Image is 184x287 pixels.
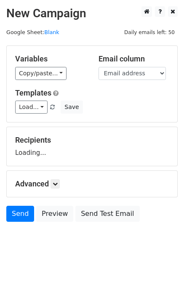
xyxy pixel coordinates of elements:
[15,67,67,80] a: Copy/paste...
[15,136,169,145] h5: Recipients
[61,101,83,114] button: Save
[15,88,51,97] a: Templates
[6,29,59,35] small: Google Sheet:
[44,29,59,35] a: Blank
[75,206,139,222] a: Send Test Email
[121,29,178,35] a: Daily emails left: 50
[15,179,169,189] h5: Advanced
[15,54,86,64] h5: Variables
[15,101,48,114] a: Load...
[15,136,169,157] div: Loading...
[99,54,169,64] h5: Email column
[6,206,34,222] a: Send
[36,206,73,222] a: Preview
[121,28,178,37] span: Daily emails left: 50
[6,6,178,21] h2: New Campaign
